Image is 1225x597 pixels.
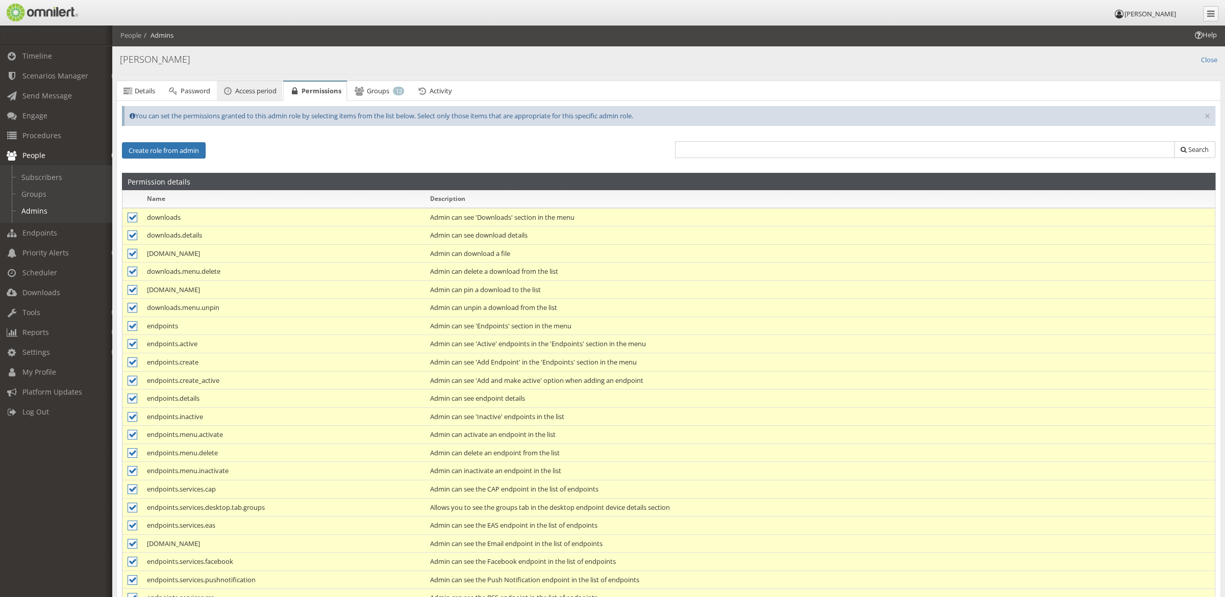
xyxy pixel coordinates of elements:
li: People [120,31,141,40]
td: Admin can see the CAP endpoint in the list of endpoints [425,480,1215,498]
td: Admin can delete an endpoint from the list [425,444,1215,462]
td: endpoints.services.facebook [142,553,425,571]
span: Tools [22,307,40,317]
span: [PERSON_NAME] [1124,9,1176,18]
td: endpoints.services.eas [142,516,425,535]
span: Scenarios Manager [22,71,88,81]
td: endpoints.services.cap [142,480,425,498]
td: [DOMAIN_NAME] [142,534,425,553]
span: Timeline [22,51,52,61]
td: endpoints.menu.inactivate [142,462,425,480]
td: endpoints [142,317,425,335]
td: Admin can see 'Active' endpoints in the 'Endpoints' section in the menu [425,335,1215,353]
td: Admin can see 'Inactive' endpoints in the list [425,407,1215,426]
a: Access period [217,81,282,101]
span: 12 [393,87,404,95]
span: Password [181,86,210,95]
th: Description [425,190,1215,207]
td: Admin can see 'Endpoints' section in the menu [425,317,1215,335]
td: Admin can see 'Add Endpoint' in the 'Endpoints' section in the menu [425,353,1215,372]
span: Reports [22,327,49,337]
td: Admin can activate an endpoint in the list [425,426,1215,444]
td: endpoints.details [142,390,425,408]
span: People [22,150,45,160]
span: Access period [235,86,277,95]
li: Admins [141,31,173,40]
span: Help [1193,30,1217,40]
a: Collapse Menu [1203,6,1218,21]
td: endpoints.menu.delete [142,444,425,462]
td: Admin can see the EAS endpoint in the list of endpoints [425,516,1215,535]
a: Groups 12 [348,81,410,101]
img: Omnilert [5,4,78,21]
td: Admin can see the Facebook endpoint in the list of endpoints [425,553,1215,571]
span: Settings [22,347,50,357]
span: Send Message [22,91,72,100]
td: Admin can see the Push Notification endpoint in the list of endpoints [425,570,1215,589]
td: Admin can see endpoint details [425,390,1215,408]
td: Admin can pin a download to the list [425,280,1215,299]
td: Admin can delete a download from the list [425,263,1215,281]
a: Activity [411,81,457,101]
td: [DOMAIN_NAME] [142,280,425,299]
td: Allows you to see the groups tab in the desktop endpoint device details section [425,498,1215,516]
th: Name [142,190,425,207]
td: Admin can see the Email endpoint in the list of endpoints [425,534,1215,553]
span: Engage [22,111,47,120]
td: downloads [142,208,425,226]
span: Platform Updates [22,387,82,397]
td: endpoints.services.pushnotification [142,570,425,589]
button: Search [1174,141,1215,158]
h2: Permission details [128,173,190,190]
a: Close [1201,53,1217,65]
span: Downloads [22,288,60,297]
td: Admin can unpin a download from the list [425,299,1215,317]
span: Priority Alerts [22,248,69,257]
td: Admin can download a file [425,244,1215,263]
td: Admin can see 'Add and make active' option when adding an endpoint [425,371,1215,390]
a: Password [162,81,215,101]
td: endpoints.create_active [142,371,425,390]
td: Admin can see download details [425,226,1215,245]
td: [DOMAIN_NAME] [142,244,425,263]
span: Log Out [22,407,49,417]
td: Admin can see 'Downloads' section in the menu [425,208,1215,226]
td: downloads.menu.unpin [142,299,425,317]
td: endpoints.menu.activate [142,426,425,444]
span: Procedures [22,131,61,140]
span: Permissions [302,86,341,95]
span: Endpoints [22,228,57,238]
a: Details [117,81,161,101]
td: endpoints.active [142,335,425,353]
span: Scheduler [22,268,57,277]
td: endpoints.services.desktop.tab.groups [142,498,425,516]
span: Groups [366,86,389,95]
span: Search [1188,145,1209,154]
a: Permissions [283,82,347,101]
td: endpoints.create [142,353,425,372]
td: Admin can inactivate an endpoint in the list [425,462,1215,480]
div: You can set the permissions granted to this admin role by selecting items from the list below. Se... [122,106,1215,126]
span: Activity [430,86,452,95]
span: Help [23,7,44,16]
span: My Profile [22,367,56,377]
h4: [PERSON_NAME] [120,53,1217,66]
td: endpoints.inactive [142,407,425,426]
button: Create role from admin [122,142,206,159]
span: Details [135,86,155,95]
td: downloads.menu.delete [142,263,425,281]
button: × [1205,111,1210,121]
td: downloads.details [142,226,425,245]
